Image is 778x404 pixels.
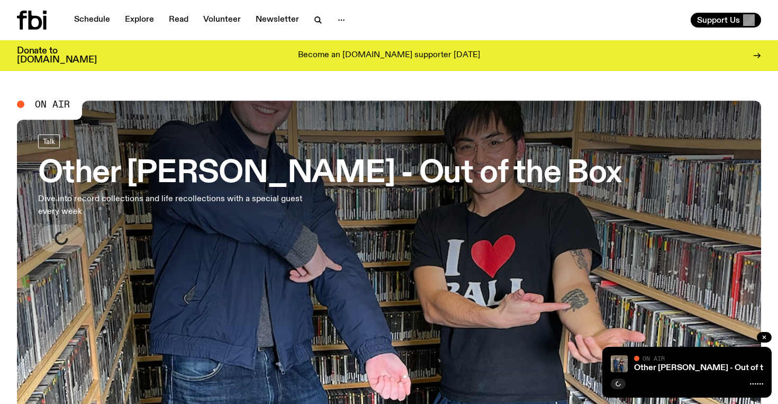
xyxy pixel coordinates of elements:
span: Support Us [697,15,740,25]
a: Other [PERSON_NAME] - Out of the BoxDive into record collections and life recollections with a sp... [38,134,621,252]
a: Talk [38,134,60,148]
a: Newsletter [249,13,305,28]
a: Explore [119,13,160,28]
a: Schedule [68,13,116,28]
span: On Air [643,355,665,362]
p: Become an [DOMAIN_NAME] supporter [DATE] [298,51,480,60]
h3: Donate to [DOMAIN_NAME] [17,47,97,65]
img: Matt Do & Other Joe [611,355,628,372]
a: Read [162,13,195,28]
p: Dive into record collections and life recollections with a special guest every week [38,193,309,218]
button: Support Us [691,13,761,28]
a: Volunteer [197,13,247,28]
span: Talk [43,137,55,145]
h3: Other [PERSON_NAME] - Out of the Box [38,159,621,188]
span: On Air [35,100,70,109]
